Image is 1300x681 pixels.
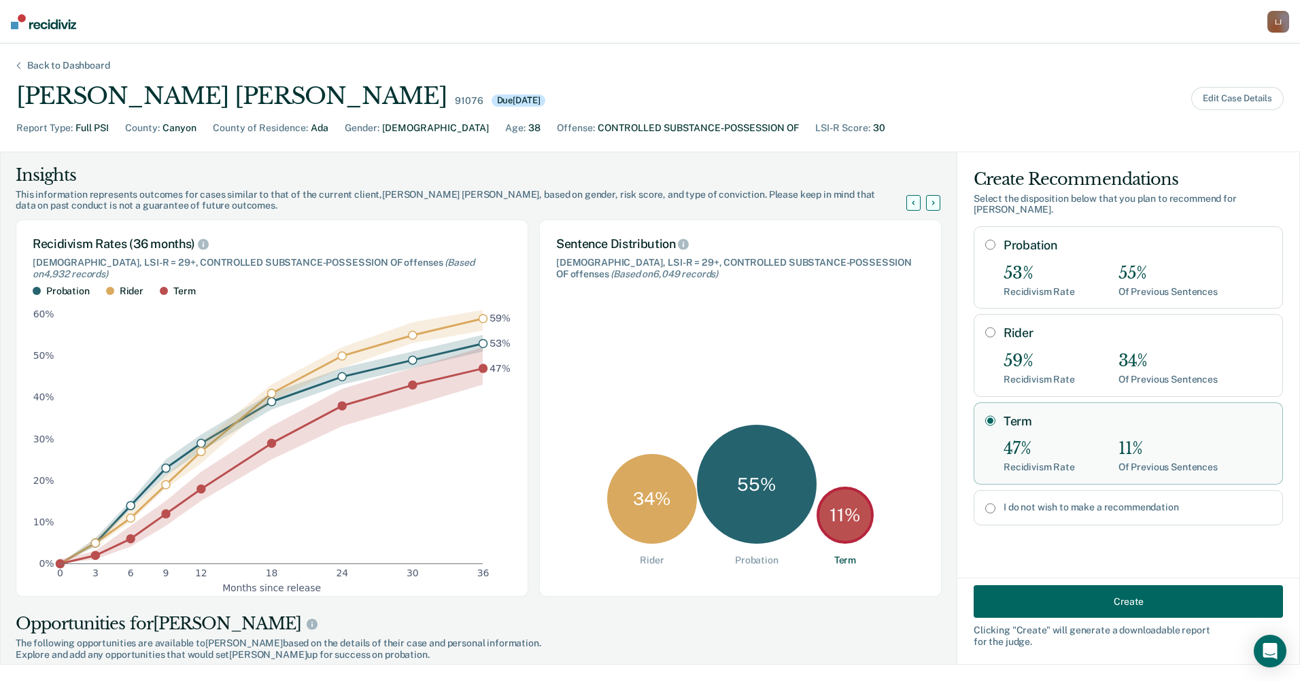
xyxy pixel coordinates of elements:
[1004,238,1271,253] label: Probation
[1004,414,1271,429] label: Term
[1118,286,1218,298] div: Of Previous Sentences
[11,14,76,29] img: Recidiviz
[16,82,447,110] div: [PERSON_NAME] [PERSON_NAME]
[33,309,54,570] g: y-axis tick label
[607,454,697,544] div: 34 %
[817,487,874,544] div: 11 %
[56,315,487,568] g: dot
[163,568,169,579] text: 9
[16,164,923,186] div: Insights
[1118,374,1218,385] div: Of Previous Sentences
[128,568,134,579] text: 6
[33,434,54,444] text: 30%
[1004,374,1075,385] div: Recidivism Rate
[1004,439,1075,459] div: 47%
[1004,326,1271,340] label: Rider
[57,568,63,579] text: 0
[490,313,511,324] text: 59%
[33,257,511,280] div: [DEMOGRAPHIC_DATA], LSI-R = 29+, CONTROLLED SUBSTANCE-POSSESSION OF offenses
[382,121,489,135] div: [DEMOGRAPHIC_DATA]
[33,392,54,403] text: 40%
[1191,87,1284,110] button: Edit Case Details
[557,121,595,135] div: Offense :
[33,475,54,486] text: 20%
[33,309,54,320] text: 60%
[173,285,195,297] div: Term
[11,60,126,71] div: Back to Dashboard
[477,568,490,579] text: 36
[33,257,474,279] span: (Based on 4,932 records )
[1004,286,1075,298] div: Recidivism Rate
[213,121,308,135] div: County of Residence :
[1004,351,1075,371] div: 59%
[490,338,511,349] text: 53%
[33,517,54,527] text: 10%
[1254,635,1286,667] div: Open Intercom Messenger
[162,121,196,135] div: Canyon
[1118,439,1218,459] div: 11%
[735,555,779,566] div: Probation
[1118,351,1218,371] div: 34%
[1267,11,1289,33] button: LJ
[46,285,90,297] div: Probation
[834,555,856,566] div: Term
[16,613,942,635] div: Opportunities for [PERSON_NAME]
[16,121,73,135] div: Report Type :
[974,625,1283,648] div: Clicking " Create " will generate a downloadable report for the judge.
[490,313,511,374] g: text
[1004,264,1075,283] div: 53%
[120,285,143,297] div: Rider
[640,555,664,566] div: Rider
[345,121,379,135] div: Gender :
[815,121,870,135] div: LSI-R Score :
[611,268,718,279] span: (Based on 6,049 records )
[974,193,1283,216] div: Select the disposition below that you plan to recommend for [PERSON_NAME] .
[1267,11,1289,33] div: L J
[528,121,541,135] div: 38
[492,94,546,107] div: Due [DATE]
[39,558,54,569] text: 0%
[455,95,483,107] div: 91076
[16,189,923,212] div: This information represents outcomes for cases similar to that of the current client, [PERSON_NAM...
[222,582,321,593] g: x-axis label
[266,568,278,579] text: 18
[195,568,207,579] text: 12
[697,425,817,544] div: 55 %
[556,257,925,280] div: [DEMOGRAPHIC_DATA], LSI-R = 29+, CONTROLLED SUBSTANCE-POSSESSION OF offenses
[33,351,54,362] text: 50%
[60,310,483,563] g: area
[16,638,942,649] span: The following opportunities are available to [PERSON_NAME] based on the details of their case and...
[490,363,511,374] text: 47%
[222,582,321,593] text: Months since release
[1004,461,1075,473] div: Recidivism Rate
[1118,461,1218,473] div: Of Previous Sentences
[336,568,348,579] text: 24
[556,237,925,251] div: Sentence Distribution
[92,568,99,579] text: 3
[407,568,419,579] text: 30
[873,121,885,135] div: 30
[75,121,109,135] div: Full PSI
[311,121,328,135] div: Ada
[16,649,942,661] span: Explore and add any opportunities that would set [PERSON_NAME] up for success on probation.
[974,169,1283,190] div: Create Recommendations
[1004,502,1271,513] label: I do not wish to make a recommendation
[505,121,526,135] div: Age :
[125,121,160,135] div: County :
[57,568,489,579] g: x-axis tick label
[1118,264,1218,283] div: 55%
[974,585,1283,618] button: Create
[33,237,511,251] div: Recidivism Rates (36 months)
[598,121,799,135] div: CONTROLLED SUBSTANCE-POSSESSION OF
